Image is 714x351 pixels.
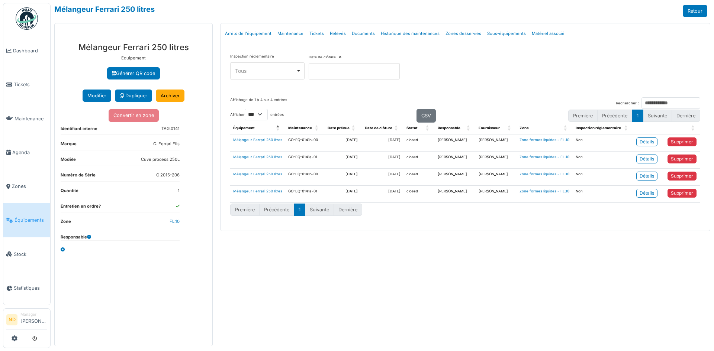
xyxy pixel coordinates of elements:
td: GO-EQ-0141b-00 [285,134,324,151]
span: Inspection réglementaire [576,126,621,130]
a: Supprimer [668,189,697,198]
span: Zones [12,183,47,190]
a: Dupliquer [115,90,152,102]
a: Détails [636,172,657,181]
dd: G. Ferrari Fils [153,141,180,147]
span: Zone: Activate to sort [564,123,568,134]
a: Zone formes liquides - FL.10 [520,155,569,159]
td: [DATE] [361,151,403,168]
a: Stock [3,237,50,271]
nav: pagination [230,204,700,216]
td: [DATE] [324,168,361,185]
span: Tickets [14,81,47,88]
span: CSV [421,113,431,118]
td: Non [573,168,633,185]
td: [PERSON_NAME] [476,185,517,202]
label: Afficher entrées [230,109,284,120]
span: Statut: Activate to sort [426,123,430,134]
div: Supprimer [671,156,693,162]
a: Documents [349,25,378,42]
span: : Activate to sort [691,123,696,134]
div: Détails [640,156,654,162]
span: Statistiques [14,285,47,292]
td: GO-EQ-0141a-01 [285,185,324,202]
span: Maintenance [15,115,47,122]
button: 1 [632,110,643,122]
span: Inspection réglementaire: Activate to sort [624,123,629,134]
a: Agenda [3,136,50,169]
span: Stock [14,251,47,258]
div: Affichage de 1 à 4 sur 4 entrées [230,97,287,109]
dd: TAG.0141 [161,126,180,132]
label: Date de clôture [309,55,336,60]
div: Détails [640,190,654,196]
span: Responsable [438,126,460,130]
a: Détails [636,137,657,146]
a: FL.10 [170,219,180,224]
dt: Identifiant interne [61,126,97,135]
a: Relevés [327,25,349,42]
td: Non [573,151,633,168]
td: [DATE] [361,185,403,202]
td: [PERSON_NAME] [476,134,517,151]
td: closed [403,168,435,185]
button: 1 [294,204,305,216]
span: Agenda [12,149,47,156]
a: Détails [636,189,657,198]
li: [PERSON_NAME] [20,312,47,328]
div: Tous [235,67,296,75]
td: [PERSON_NAME] [476,151,517,168]
div: Supprimer [671,173,693,179]
a: Mélangeur Ferrari 250 litres [54,5,155,14]
span: Équipement [233,126,255,130]
a: Zones desservies [443,25,484,42]
dt: Numéro de Série [61,172,96,181]
td: [PERSON_NAME] [435,168,476,185]
div: Détails [640,173,654,179]
dt: Modèle [61,156,76,166]
a: Supprimer [668,137,697,146]
a: Générer QR code [107,67,160,79]
a: Historique des maintenances [378,25,443,42]
a: Supprimer [668,155,697,163]
td: [PERSON_NAME] [435,134,476,151]
a: ND Manager[PERSON_NAME] [6,312,47,329]
label: Inspection réglementaire [230,54,274,59]
td: [PERSON_NAME] [435,151,476,168]
a: Dashboard [3,34,50,68]
a: Zones [3,169,50,203]
td: Non [573,185,633,202]
dd: 1 [178,188,180,194]
span: Responsable: Activate to sort [467,123,471,134]
label: Rechercher : [616,101,639,106]
td: [DATE] [361,134,403,151]
span: Dashboard [13,47,47,54]
span: Équipements [15,217,47,224]
span: Équipement: Activate to invert sorting [276,123,281,134]
a: Supprimer [668,172,697,181]
td: [PERSON_NAME] [476,168,517,185]
button: CSV [416,109,436,123]
a: Retour [683,5,707,17]
td: GO-EQ-0141a-01 [285,151,324,168]
span: Zone [520,126,529,130]
a: Zone formes liquides - FL.10 [520,138,569,142]
p: Equipement [61,55,206,61]
td: [PERSON_NAME] [435,185,476,202]
td: [DATE] [324,185,361,202]
span: Date prévue [328,126,350,130]
span: Maintenance [288,126,312,130]
a: Sous-équipements [484,25,529,42]
a: Archiver [156,90,184,102]
span: Date de clôture [365,126,392,130]
div: Supprimer [671,190,693,196]
img: Badge_color-CXgf-gQk.svg [16,7,38,30]
select: Afficherentrées [245,109,268,120]
a: Tickets [306,25,327,42]
span: Date prévue: Activate to sort [352,123,356,134]
a: Mélangeur Ferrari 250 litres [233,155,282,159]
dt: Responsable [61,234,91,240]
dt: Zone [61,218,71,228]
td: closed [403,134,435,151]
td: [DATE] [361,168,403,185]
